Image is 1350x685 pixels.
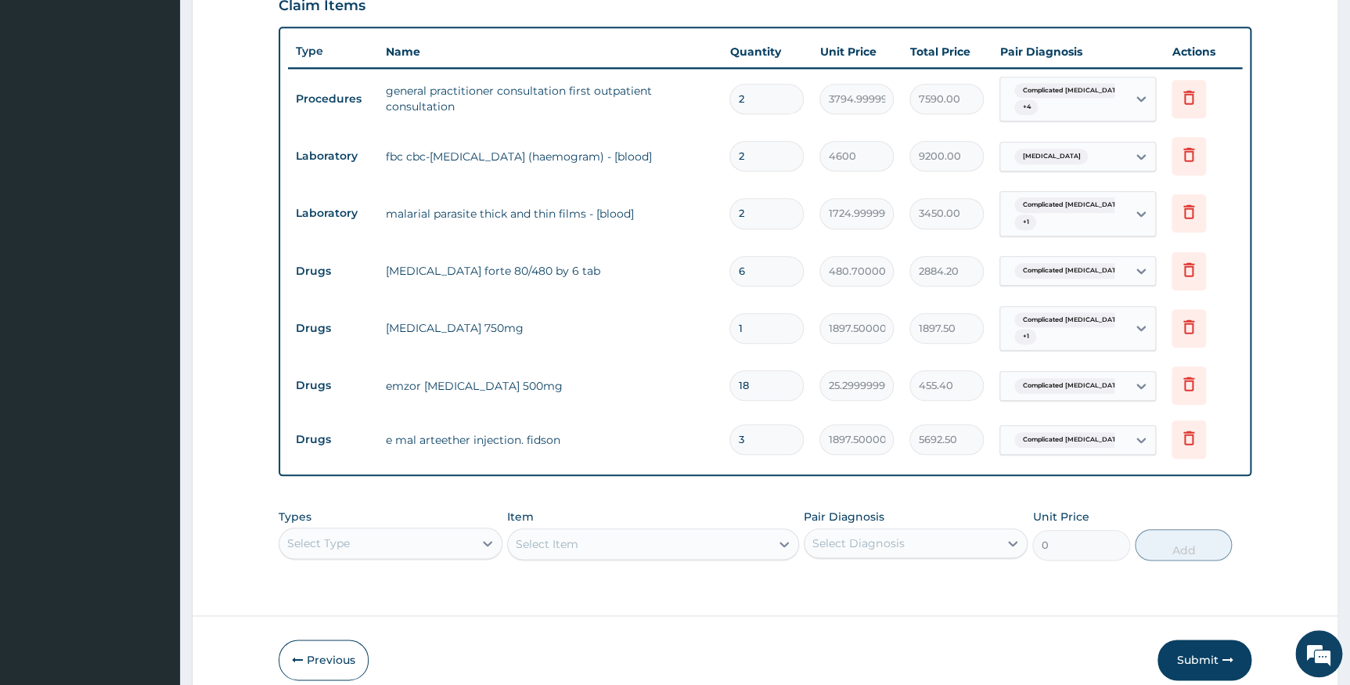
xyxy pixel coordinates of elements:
[1014,197,1130,213] span: Complicated [MEDICAL_DATA]
[378,424,722,456] td: e mal arteether injection. fidson
[1014,378,1130,394] span: Complicated [MEDICAL_DATA]
[902,36,992,67] th: Total Price
[378,36,722,67] th: Name
[29,78,63,117] img: d_794563401_company_1708531726252_794563401
[722,36,812,67] th: Quantity
[812,535,904,551] div: Select Diagnosis
[257,8,294,45] div: Minimize live chat window
[992,36,1164,67] th: Pair Diagnosis
[279,640,369,680] button: Previous
[1014,215,1036,230] span: + 1
[1157,640,1251,680] button: Submit
[1014,329,1036,344] span: + 1
[1164,36,1242,67] th: Actions
[1014,312,1130,328] span: Complicated [MEDICAL_DATA]
[1014,149,1088,164] span: [MEDICAL_DATA]
[378,255,722,287] td: [MEDICAL_DATA] forte 80/480 by 6 tab
[378,312,722,344] td: [MEDICAL_DATA] 750mg
[1014,432,1130,448] span: Complicated [MEDICAL_DATA]
[288,371,378,400] td: Drugs
[288,314,378,343] td: Drugs
[378,141,722,172] td: fbc cbc-[MEDICAL_DATA] (haemogram) - [blood]
[91,197,216,355] span: We're online!
[288,142,378,171] td: Laboratory
[81,88,263,108] div: Chat with us now
[804,509,884,525] label: Pair Diagnosis
[288,37,378,66] th: Type
[288,199,378,228] td: Laboratory
[279,510,311,524] label: Types
[378,198,722,229] td: malarial parasite thick and thin films - [blood]
[8,427,298,482] textarea: Type your message and hit 'Enter'
[1032,509,1089,525] label: Unit Price
[812,36,902,67] th: Unit Price
[288,425,378,454] td: Drugs
[287,535,350,551] div: Select Type
[1014,263,1130,279] span: Complicated [MEDICAL_DATA]
[1135,529,1232,561] button: Add
[378,75,722,122] td: general practitioner consultation first outpatient consultation
[1014,83,1130,99] span: Complicated [MEDICAL_DATA]
[1014,99,1038,115] span: + 4
[507,509,534,525] label: Item
[288,85,378,114] td: Procedures
[378,370,722,402] td: emzor [MEDICAL_DATA] 500mg
[288,257,378,286] td: Drugs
